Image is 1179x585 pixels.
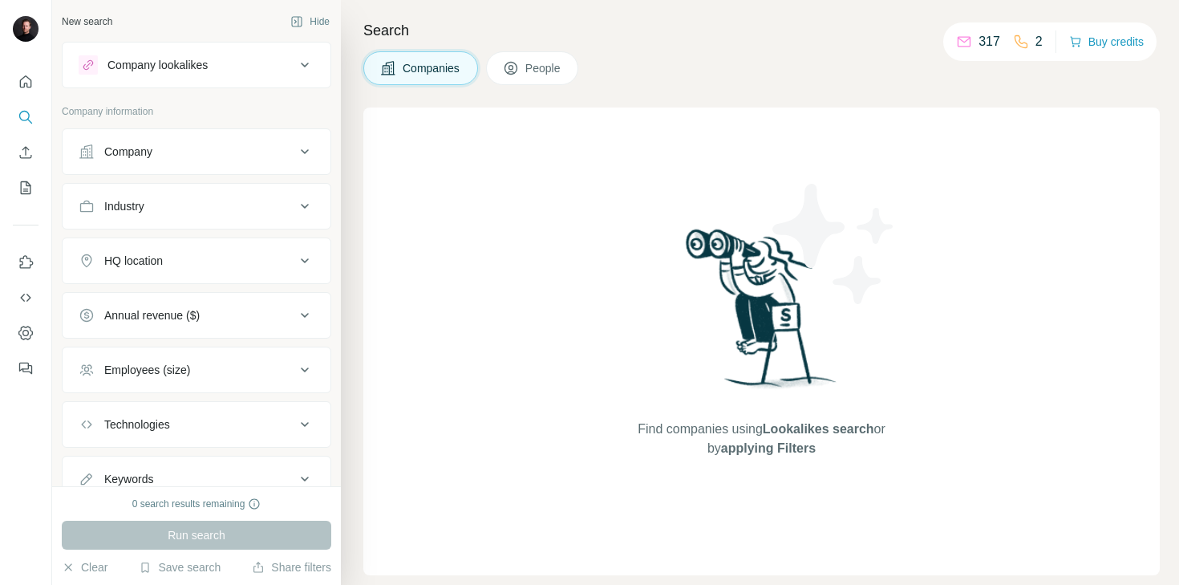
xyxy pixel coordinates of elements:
[721,441,816,455] span: applying Filters
[63,242,330,280] button: HQ location
[62,559,107,575] button: Clear
[13,16,38,42] img: Avatar
[104,253,163,269] div: HQ location
[63,132,330,171] button: Company
[403,60,461,76] span: Companies
[13,354,38,383] button: Feedback
[104,416,170,433] div: Technologies
[13,283,38,312] button: Use Surfe API
[13,248,38,277] button: Use Surfe on LinkedIn
[63,296,330,335] button: Annual revenue ($)
[13,173,38,202] button: My lists
[104,144,152,160] div: Company
[279,10,341,34] button: Hide
[139,559,221,575] button: Save search
[104,307,200,323] div: Annual revenue ($)
[978,32,1000,51] p: 317
[13,67,38,96] button: Quick start
[1069,30,1144,53] button: Buy credits
[13,319,38,347] button: Dashboard
[679,225,845,404] img: Surfe Illustration - Woman searching with binoculars
[252,559,331,575] button: Share filters
[13,138,38,167] button: Enrich CSV
[63,460,330,498] button: Keywords
[132,497,261,511] div: 0 search results remaining
[525,60,562,76] span: People
[763,422,874,436] span: Lookalikes search
[104,471,153,487] div: Keywords
[1035,32,1043,51] p: 2
[633,420,889,458] span: Find companies using or by
[363,19,1160,42] h4: Search
[63,351,330,389] button: Employees (size)
[107,57,208,73] div: Company lookalikes
[63,46,330,84] button: Company lookalikes
[63,187,330,225] button: Industry
[63,405,330,444] button: Technologies
[62,104,331,119] p: Company information
[104,362,190,378] div: Employees (size)
[104,198,144,214] div: Industry
[762,172,906,316] img: Surfe Illustration - Stars
[13,103,38,132] button: Search
[62,14,112,29] div: New search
